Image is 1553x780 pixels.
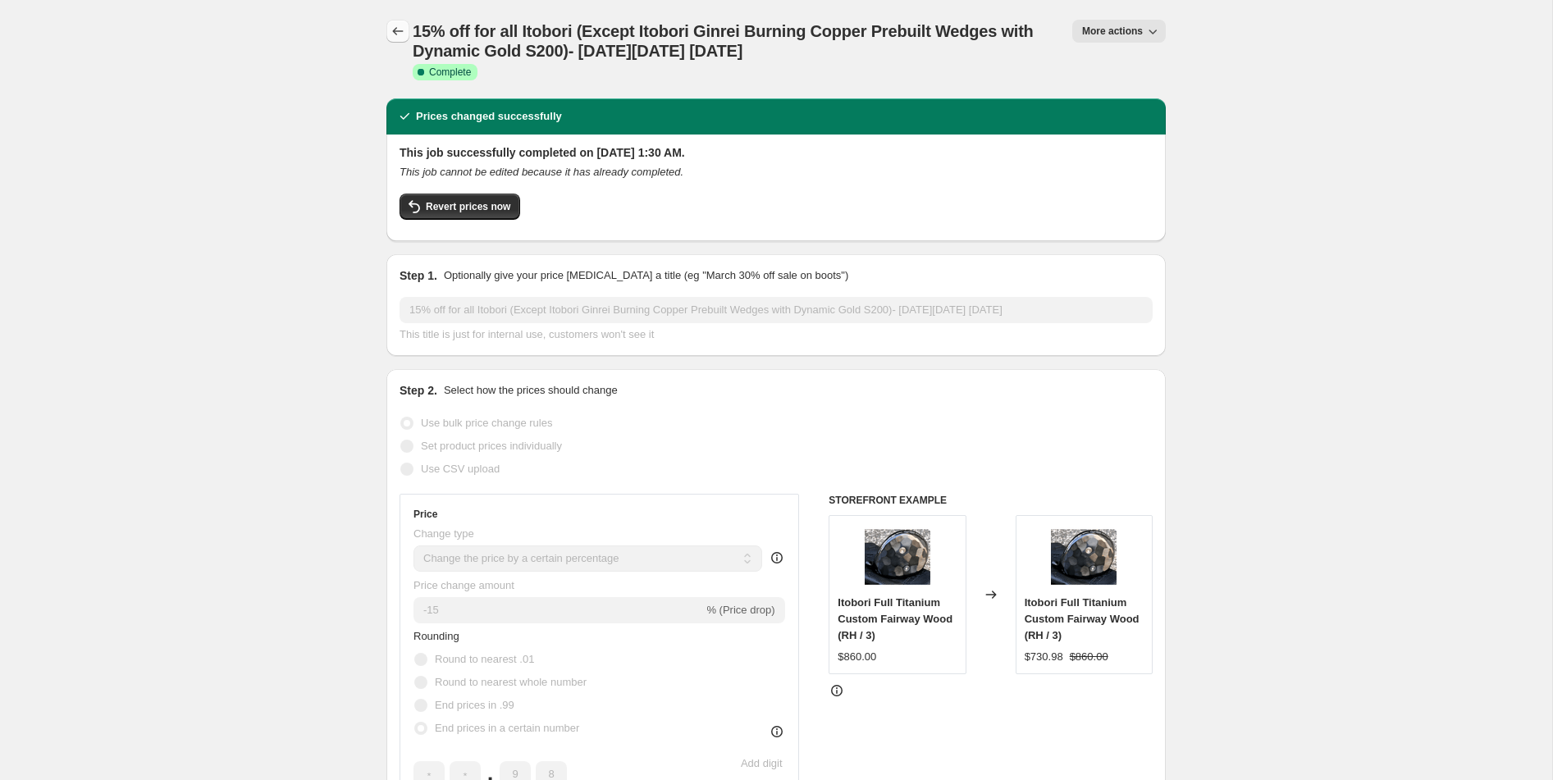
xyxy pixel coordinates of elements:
[400,382,437,399] h2: Step 2.
[413,630,459,642] span: Rounding
[1082,25,1143,38] span: More actions
[400,328,654,340] span: This title is just for internal use, customers won't see it
[413,22,1034,60] span: 15% off for all Itobori (Except Itobori Ginrei Burning Copper Prebuilt Wedges with Dynamic Gold S...
[429,66,471,79] span: Complete
[1025,649,1063,665] div: $730.98
[1072,20,1166,43] button: More actions
[386,20,409,43] button: Price change jobs
[838,649,876,665] div: $860.00
[400,297,1153,323] input: 30% off holiday sale
[769,550,785,566] div: help
[435,653,534,665] span: Round to nearest .01
[421,463,500,475] span: Use CSV upload
[400,166,683,178] i: This job cannot be edited because it has already completed.
[435,722,579,734] span: End prices in a certain number
[435,676,587,688] span: Round to nearest whole number
[435,699,514,711] span: End prices in .99
[400,144,1153,161] h2: This job successfully completed on [DATE] 1:30 AM.
[416,108,562,125] h2: Prices changed successfully
[1070,649,1108,665] strike: $860.00
[838,596,952,641] span: Itobori Full Titanium Custom Fairway Wood (RH / 3)
[421,440,562,452] span: Set product prices individually
[1051,524,1117,590] img: golf-club-fairwaywood-itobori_c000e706-002b-4e38-92ed-cd5c73768839_80x.png
[400,267,437,284] h2: Step 1.
[1025,596,1140,641] span: Itobori Full Titanium Custom Fairway Wood (RH / 3)
[400,194,520,220] button: Revert prices now
[426,200,510,213] span: Revert prices now
[829,494,1153,507] h6: STOREFRONT EXAMPLE
[444,382,618,399] p: Select how the prices should change
[421,417,552,429] span: Use bulk price change rules
[706,604,774,616] span: % (Price drop)
[413,527,474,540] span: Change type
[413,508,437,521] h3: Price
[865,524,930,590] img: golf-club-fairwaywood-itobori_c000e706-002b-4e38-92ed-cd5c73768839_80x.png
[444,267,848,284] p: Optionally give your price [MEDICAL_DATA] a title (eg "March 30% off sale on boots")
[413,597,703,623] input: -15
[413,579,514,591] span: Price change amount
